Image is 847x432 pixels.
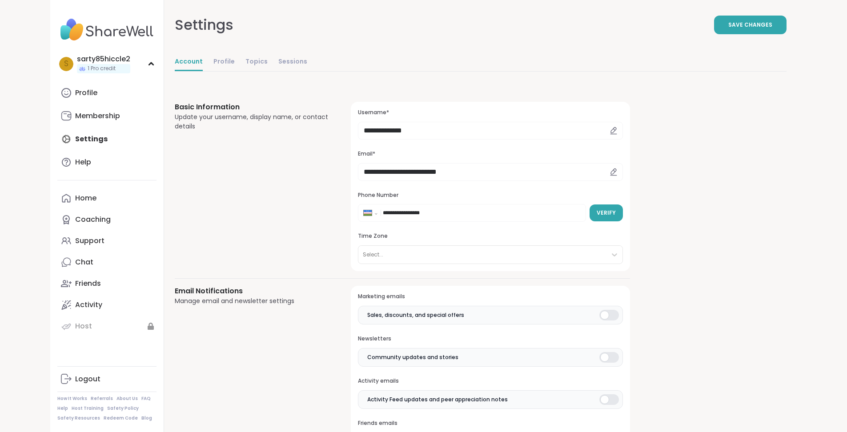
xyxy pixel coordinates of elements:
a: Blog [141,415,152,421]
h3: Marketing emails [358,293,622,300]
div: Activity [75,300,102,310]
h3: Friends emails [358,420,622,427]
a: Support [57,230,157,252]
div: Manage email and newsletter settings [175,296,330,306]
div: Logout [75,374,100,384]
h3: Time Zone [358,232,622,240]
a: Help [57,152,157,173]
a: Profile [213,53,235,71]
a: Host [57,316,157,337]
div: sarty85hiccle2 [77,54,130,64]
a: Redeem Code [104,415,138,421]
button: Verify [590,204,623,221]
a: How It Works [57,396,87,402]
a: Chat [57,252,157,273]
span: Community updates and stories [367,353,458,361]
a: Logout [57,368,157,390]
a: Topics [245,53,268,71]
a: About Us [116,396,138,402]
span: Verify [597,209,616,217]
h3: Email Notifications [175,286,330,296]
div: Help [75,157,91,167]
span: Activity Feed updates and peer appreciation notes [367,396,508,404]
a: Profile [57,82,157,104]
div: Support [75,236,104,246]
a: Friends [57,273,157,294]
div: Profile [75,88,97,98]
div: Host [75,321,92,331]
a: Safety Resources [57,415,100,421]
h3: Basic Information [175,102,330,112]
h3: Username* [358,109,622,116]
span: s [64,58,68,70]
div: Coaching [75,215,111,224]
a: Home [57,188,157,209]
div: Home [75,193,96,203]
button: Save Changes [714,16,787,34]
a: Sessions [278,53,307,71]
h3: Newsletters [358,335,622,343]
a: Account [175,53,203,71]
a: Activity [57,294,157,316]
a: Safety Policy [107,405,139,412]
span: Sales, discounts, and special offers [367,311,464,319]
a: Coaching [57,209,157,230]
h3: Email* [358,150,622,158]
h3: Phone Number [358,192,622,199]
a: Help [57,405,68,412]
div: Membership [75,111,120,121]
span: 1 Pro credit [88,65,116,72]
span: Save Changes [728,21,772,29]
a: Membership [57,105,157,127]
a: Referrals [91,396,113,402]
img: ShareWell Nav Logo [57,14,157,45]
div: Friends [75,279,101,288]
a: FAQ [141,396,151,402]
div: Settings [175,14,233,36]
a: Host Training [72,405,104,412]
h3: Activity emails [358,377,622,385]
div: Update your username, display name, or contact details [175,112,330,131]
div: Chat [75,257,93,267]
